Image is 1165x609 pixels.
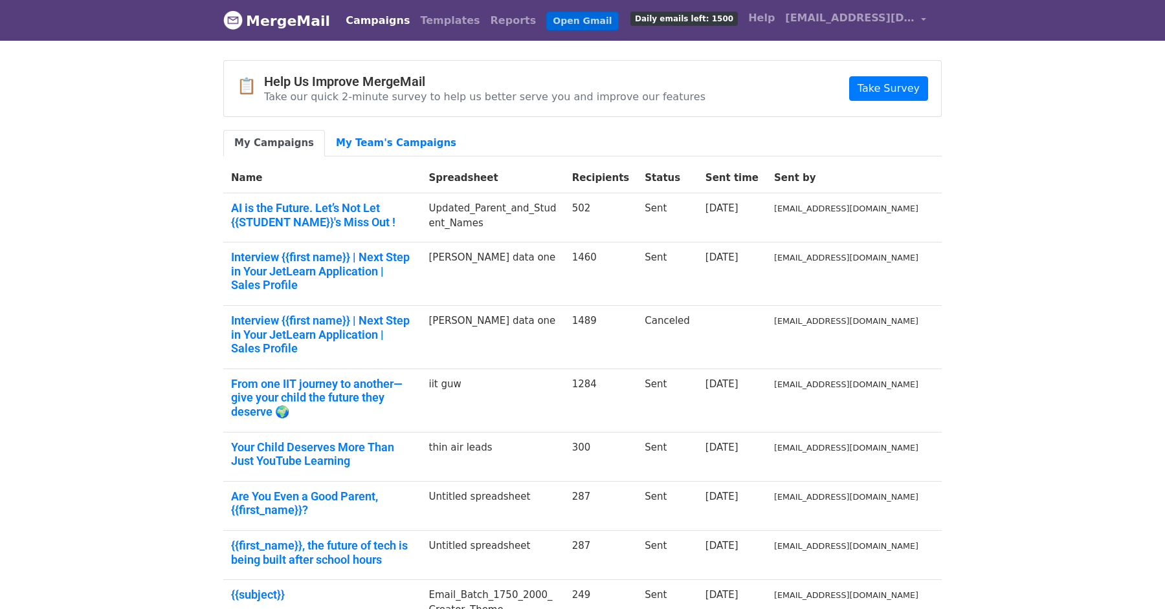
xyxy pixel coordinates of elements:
[774,316,918,326] small: [EMAIL_ADDRESS][DOMAIN_NAME]
[780,5,931,36] a: [EMAIL_ADDRESS][DOMAIN_NAME]
[421,193,564,242] td: Updated_Parent_and_Student_Names
[774,204,918,213] small: [EMAIL_ADDRESS][DOMAIN_NAME]
[849,76,928,101] a: Take Survey
[340,8,415,34] a: Campaigns
[231,250,414,292] a: Interview {{first name}} | Next Step in Your JetLearn Application | Sales Profile
[421,481,564,530] td: Untitled spreadsheet
[637,163,698,193] th: Status
[564,481,638,530] td: 287
[231,539,414,566] a: {{first_name}}, the future of tech is being built after school hours
[705,491,738,502] a: [DATE]
[546,12,618,30] a: Open Gmail
[705,251,738,263] a: [DATE]
[564,163,638,193] th: Recipients
[766,163,926,193] th: Sent by
[564,530,638,579] td: 287
[637,481,698,530] td: Sent
[485,8,542,34] a: Reports
[637,193,698,242] td: Sent
[421,530,564,579] td: Untitled spreadsheet
[264,90,705,103] p: Take our quick 2-minute survey to help us better serve you and improve our features
[705,202,738,214] a: [DATE]
[774,590,918,600] small: [EMAIL_ADDRESS][DOMAIN_NAME]
[231,314,414,356] a: Interview {{first name}} | Next Step in Your JetLearn Application | Sales Profile
[421,305,564,369] td: [PERSON_NAME] data one
[231,377,414,419] a: From one IIT journey to another—give your child the future they deserve 🌍
[705,442,738,453] a: [DATE]
[637,530,698,579] td: Sent
[231,489,414,517] a: Are You Even a Good Parent, {{first_name}}?
[774,443,918,453] small: [EMAIL_ADDRESS][DOMAIN_NAME]
[637,305,698,369] td: Canceled
[637,369,698,432] td: Sent
[774,541,918,551] small: [EMAIL_ADDRESS][DOMAIN_NAME]
[223,163,421,193] th: Name
[705,540,738,551] a: [DATE]
[237,77,264,96] span: 📋
[223,7,330,34] a: MergeMail
[223,130,325,156] a: My Campaigns
[705,378,738,390] a: [DATE]
[564,432,638,481] td: 300
[421,163,564,193] th: Spreadsheet
[785,10,915,26] span: [EMAIL_ADDRESS][DOMAIN_NAME]
[743,5,780,31] a: Help
[698,163,766,193] th: Sent time
[421,432,564,481] td: thin air leads
[264,74,705,89] h4: Help Us Improve MergeMail
[231,440,414,468] a: Your Child Deserves More Than Just YouTube Learning
[1100,547,1165,609] iframe: Chat Widget
[231,201,414,229] a: AI is the Future. Let’s Not Let {{STUDENT NAME}}'s Miss Out !
[637,432,698,481] td: Sent
[630,12,738,26] span: Daily emails left: 1500
[774,492,918,502] small: [EMAIL_ADDRESS][DOMAIN_NAME]
[564,305,638,369] td: 1489
[564,369,638,432] td: 1284
[415,8,485,34] a: Templates
[421,369,564,432] td: iit guw
[774,253,918,262] small: [EMAIL_ADDRESS][DOMAIN_NAME]
[564,242,638,306] td: 1460
[231,588,414,602] a: {{subject}}
[625,5,743,31] a: Daily emails left: 1500
[421,242,564,306] td: [PERSON_NAME] data one
[637,242,698,306] td: Sent
[774,379,918,389] small: [EMAIL_ADDRESS][DOMAIN_NAME]
[223,10,243,30] img: MergeMail logo
[705,589,738,601] a: [DATE]
[325,130,467,156] a: My Team's Campaigns
[564,193,638,242] td: 502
